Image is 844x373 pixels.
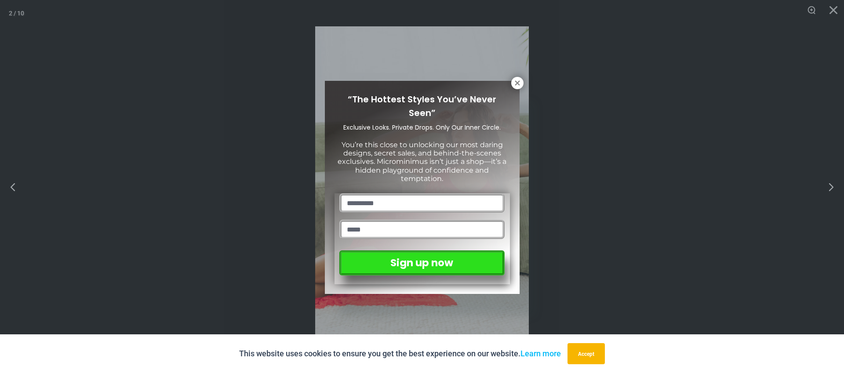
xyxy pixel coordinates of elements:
[339,250,504,275] button: Sign up now
[568,343,605,364] button: Accept
[511,77,524,89] button: Close
[239,347,561,360] p: This website uses cookies to ensure you get the best experience on our website.
[343,123,501,132] span: Exclusive Looks. Private Drops. Only Our Inner Circle.
[348,93,496,119] span: “The Hottest Styles You’ve Never Seen”
[338,141,506,183] span: You’re this close to unlocking our most daring designs, secret sales, and behind-the-scenes exclu...
[520,349,561,358] a: Learn more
